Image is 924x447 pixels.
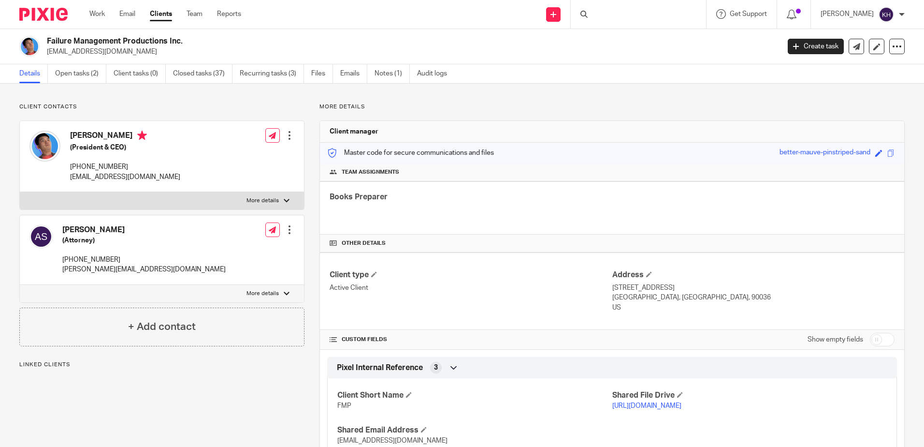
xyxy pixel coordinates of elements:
[62,225,226,235] h4: [PERSON_NAME]
[330,193,388,201] span: Books Preparer
[612,283,895,293] p: [STREET_ADDRESS]
[808,335,863,344] label: Show empty fields
[337,425,612,435] h4: Shared Email Address
[19,103,304,111] p: Client contacts
[821,9,874,19] p: [PERSON_NAME]
[330,283,612,293] p: Active Client
[330,127,378,136] h3: Client manager
[29,131,60,162] img: steven%20he.jpg
[406,392,412,398] span: Edit Client Short Name
[47,47,773,57] p: [EMAIL_ADDRESS][DOMAIN_NAME]
[421,427,427,432] span: Edit Shared Email Address
[849,39,864,54] a: Send new email
[62,255,226,265] p: [PHONE_NUMBER]
[217,9,241,19] a: Reports
[70,143,180,152] h5: (President & CEO)
[612,402,681,409] a: [URL][DOMAIN_NAME]
[342,168,399,176] span: Team assignments
[89,9,105,19] a: Work
[879,7,894,22] img: svg%3E
[340,64,367,83] a: Emails
[19,361,304,369] p: Linked clients
[70,172,180,182] p: [EMAIL_ADDRESS][DOMAIN_NAME]
[187,9,202,19] a: Team
[417,64,454,83] a: Audit logs
[342,239,386,247] span: Other details
[55,64,106,83] a: Open tasks (2)
[612,293,895,302] p: [GEOGRAPHIC_DATA], [GEOGRAPHIC_DATA], 90036
[371,271,377,277] span: Change Client type
[788,39,844,54] a: Create task
[70,131,180,143] h4: [PERSON_NAME]
[869,39,884,54] a: Edit client
[119,9,135,19] a: Email
[70,162,180,172] p: [PHONE_NUMBER]
[62,236,226,245] h5: (Attorney)
[128,319,196,334] h4: + Add contact
[337,390,612,401] h4: Client Short Name
[173,64,232,83] a: Closed tasks (37)
[246,290,279,298] p: More details
[612,270,895,280] h4: Address
[327,148,494,158] p: Master code for secure communications and files
[62,265,226,274] p: [PERSON_NAME][EMAIL_ADDRESS][DOMAIN_NAME]
[150,9,172,19] a: Clients
[875,149,882,157] span: Edit code
[137,131,147,140] i: Primary
[337,437,448,444] span: [EMAIL_ADDRESS][DOMAIN_NAME]
[114,64,166,83] a: Client tasks (0)
[612,303,895,313] p: US
[375,64,410,83] a: Notes (1)
[311,64,333,83] a: Files
[19,64,48,83] a: Details
[646,271,652,277] span: Edit Address
[337,363,423,373] span: Pixel Internal Reference
[240,64,304,83] a: Recurring tasks (3)
[19,8,68,21] img: Pixie
[730,11,767,17] span: Get Support
[319,103,905,111] p: More details
[434,363,438,372] span: 3
[330,336,612,343] h4: CUSTOM FIELDS
[246,197,279,205] p: More details
[780,148,870,159] div: better-mauve-pinstriped-sand
[29,225,53,248] img: svg%3E
[677,392,683,398] span: Edit Shared File Drive
[19,36,40,57] img: steven%20he.jpg
[330,270,612,280] h4: Client type
[47,36,628,46] h2: Failure Management Productions Inc.
[887,149,895,157] span: Copy to clipboard
[612,390,887,401] h4: Shared File Drive
[337,402,351,409] span: FMP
